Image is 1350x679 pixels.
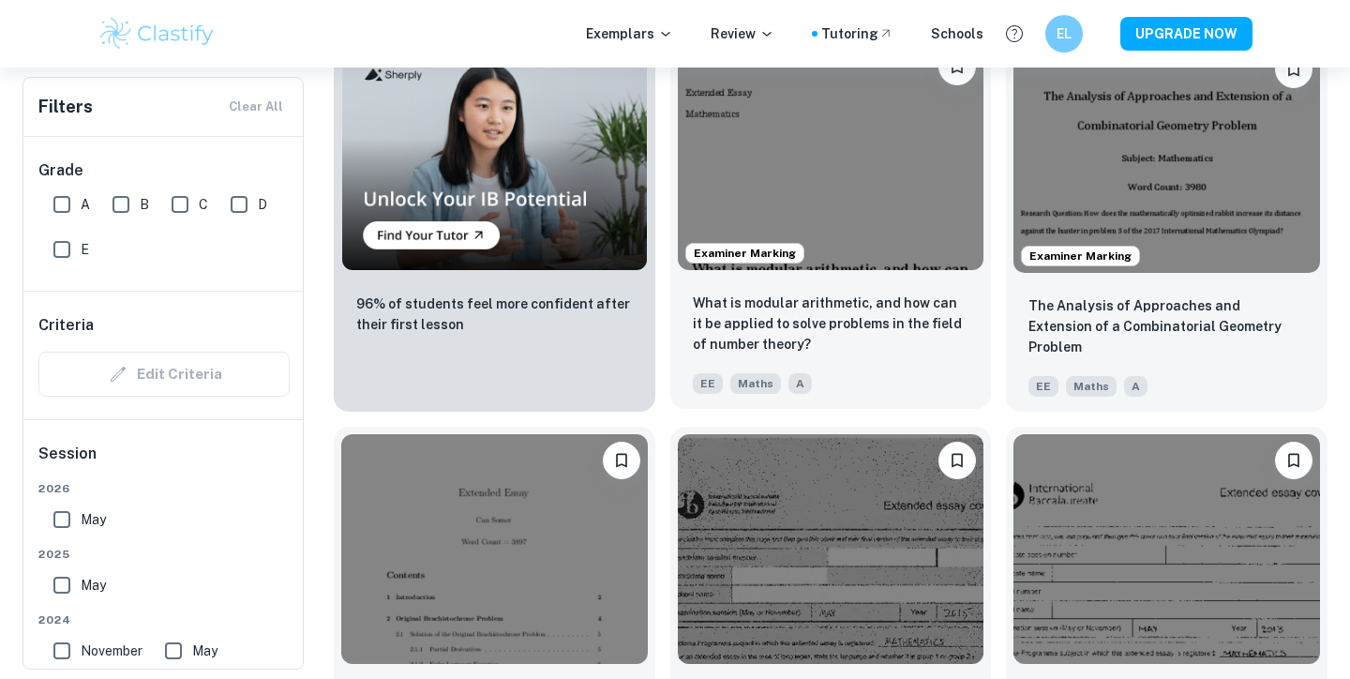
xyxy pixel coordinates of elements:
[38,352,290,397] div: Criteria filters are unavailable when searching by topic
[356,294,633,335] p: 96% of students feel more confident after their first lesson
[678,434,984,664] img: Maths EE example thumbnail: Generating Arbitrary uniform probability
[341,434,648,664] img: Maths EE example thumbnail: To what extent the areas of mathematics
[140,194,149,215] span: B
[341,43,648,271] img: Thumbnail
[670,36,992,412] a: Examiner MarkingBookmarkWhat is modular arithmetic, and how can it be applied to solve problems i...
[1124,376,1147,397] span: A
[730,373,781,394] span: Maths
[38,159,290,182] h6: Grade
[38,314,94,337] h6: Criteria
[931,23,983,44] a: Schools
[1066,376,1117,397] span: Maths
[1006,36,1327,412] a: Examiner MarkingBookmarkThe Analysis of Approaches and Extension of a Combinatorial Geometry Prob...
[97,15,217,53] img: Clastify logo
[81,194,90,215] span: A
[1028,376,1058,397] span: EE
[1013,434,1320,664] img: Maths EE example thumbnail: How can mathematics be used to work out
[1045,15,1083,53] button: EL
[938,442,976,479] button: Bookmark
[711,23,774,44] p: Review
[1275,442,1312,479] button: Bookmark
[81,509,106,530] span: May
[81,239,89,260] span: E
[38,611,290,628] span: 2024
[1054,23,1075,44] h6: EL
[1013,43,1320,273] img: Maths EE example thumbnail: The Analysis of Approaches and Extension
[38,546,290,563] span: 2025
[603,442,640,479] button: Bookmark
[258,194,267,215] span: D
[686,245,803,262] span: Examiner Marking
[821,23,893,44] a: Tutoring
[81,575,106,596] span: May
[1022,248,1139,264] span: Examiner Marking
[38,94,93,120] h6: Filters
[693,373,723,394] span: EE
[788,373,812,394] span: A
[693,293,969,355] p: What is modular arithmetic, and how can it be applied to solve problems in the field of number th...
[1275,51,1312,88] button: Bookmark
[1120,17,1252,51] button: UPGRADE NOW
[192,641,217,661] span: May
[199,194,208,215] span: C
[38,480,290,497] span: 2026
[38,443,290,480] h6: Session
[998,18,1030,50] button: Help and Feedback
[678,40,984,270] img: Maths EE example thumbnail: What is modular arithmetic, and how can
[586,23,673,44] p: Exemplars
[81,641,142,661] span: November
[334,36,655,412] a: Thumbnail96% of students feel more confident after their first lesson
[1028,295,1305,357] p: The Analysis of Approaches and Extension of a Combinatorial Geometry Problem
